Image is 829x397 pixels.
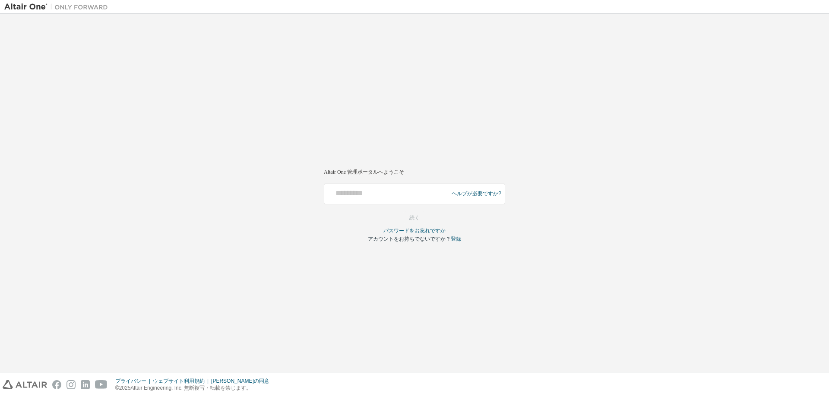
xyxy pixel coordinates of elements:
[130,385,251,391] font: Altair Engineering, Inc. 無断複写・転載を禁じます。
[153,378,205,384] font: ウェブサイト利用規約
[383,228,446,234] font: パスワードをお忘れですか
[119,385,131,391] font: 2025
[4,3,112,11] img: アルタイルワン
[452,191,501,197] font: ヘルプが必要ですか?
[368,236,451,242] font: アカウントをお持ちでないですか？
[324,169,404,175] font: Altair One 管理ポータルへようこそ
[81,380,90,389] img: linkedin.svg
[211,378,269,384] font: [PERSON_NAME]の同意
[52,380,61,389] img: facebook.svg
[451,236,461,242] a: 登録
[115,385,119,391] font: ©
[95,380,108,389] img: youtube.svg
[66,380,76,389] img: instagram.svg
[3,380,47,389] img: altair_logo.svg
[115,378,146,384] font: プライバシー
